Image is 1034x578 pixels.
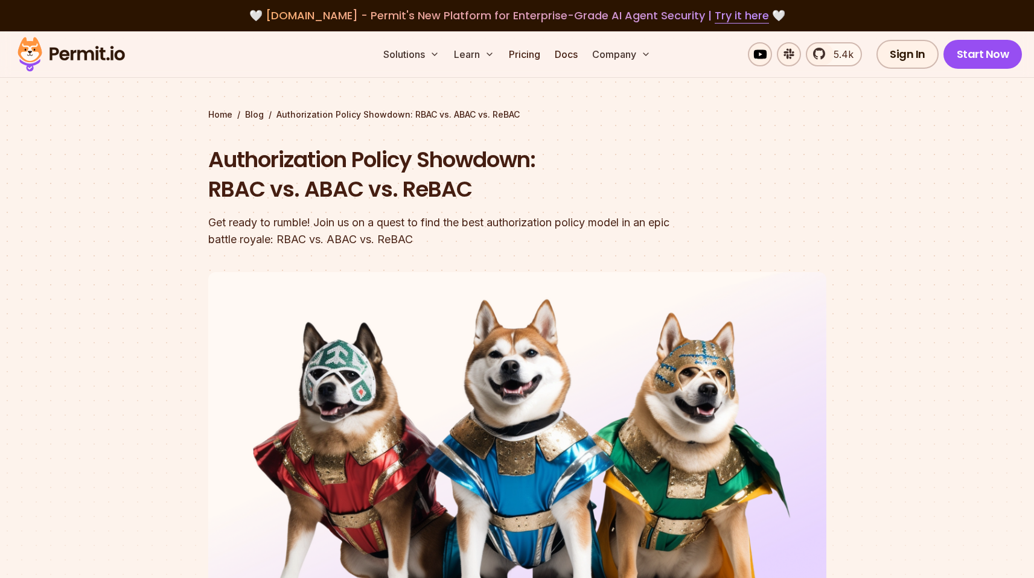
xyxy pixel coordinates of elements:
a: Try it here [715,8,769,24]
button: Solutions [378,42,444,66]
button: Company [587,42,656,66]
button: Learn [449,42,499,66]
span: 5.4k [826,47,854,62]
img: Permit logo [12,34,130,75]
a: Docs [550,42,582,66]
a: Pricing [504,42,545,66]
div: / / [208,109,826,121]
a: Home [208,109,232,121]
a: 5.4k [806,42,862,66]
a: Blog [245,109,264,121]
span: [DOMAIN_NAME] - Permit's New Platform for Enterprise-Grade AI Agent Security | [266,8,769,23]
a: Start Now [943,40,1023,69]
div: 🤍 🤍 [29,7,1005,24]
h1: Authorization Policy Showdown: RBAC vs. ABAC vs. ReBAC [208,145,672,205]
a: Sign In [876,40,939,69]
div: Get ready to rumble! Join us on a quest to find the best authorization policy model in an epic ba... [208,214,672,248]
